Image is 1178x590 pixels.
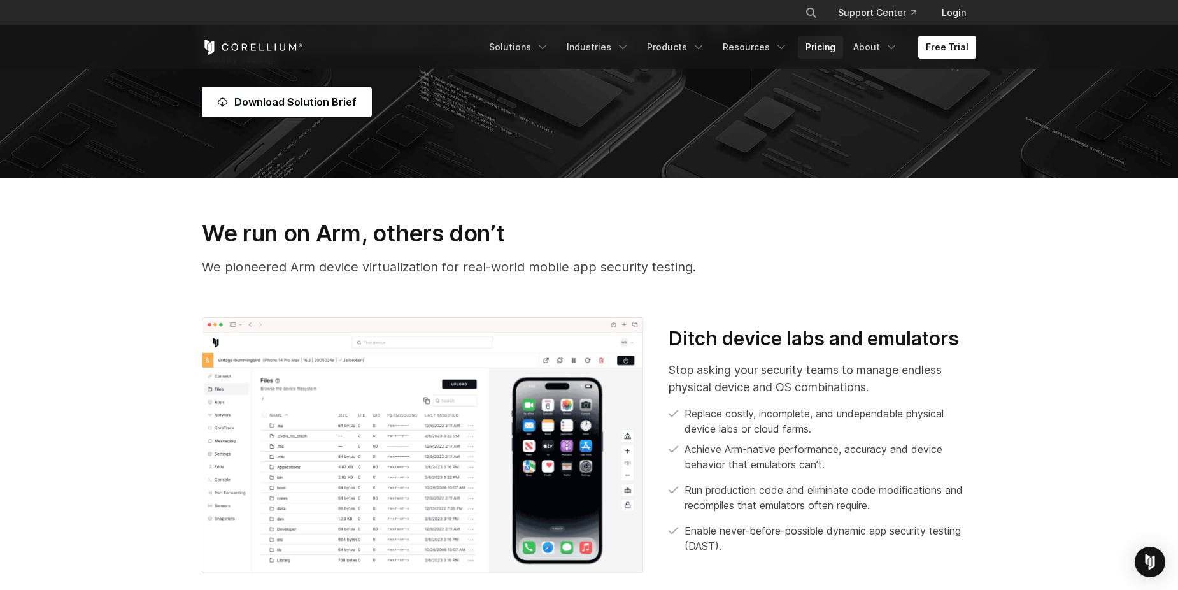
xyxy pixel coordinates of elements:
a: About [846,36,905,59]
h3: We run on Arm, others don’t [202,219,976,247]
a: Corellium Home [202,40,303,55]
p: Replace costly, incomplete, and undependable physical device labs or cloud farms. [685,406,976,436]
a: Industries [559,36,637,59]
a: Download Solution Brief [202,87,372,117]
a: Free Trial [918,36,976,59]
a: Resources [715,36,795,59]
p: Stop asking your security teams to manage endless physical device and OS combinations. [669,361,976,396]
div: Navigation Menu [481,36,976,59]
a: Products [639,36,713,59]
img: Dynamic app security testing (DSAT); iOS pentest [202,317,643,573]
h3: Ditch device labs and emulators [669,327,976,351]
div: Open Intercom Messenger [1135,547,1165,577]
button: Search [800,1,823,24]
a: Support Center [828,1,926,24]
a: Solutions [481,36,557,59]
div: Navigation Menu [790,1,976,24]
p: Achieve Arm-native performance, accuracy and device behavior that emulators can’t. [685,442,976,472]
span: Download Solution Brief [234,94,357,110]
p: Enable never-before-possible dynamic app security testing (DAST). [685,523,976,554]
p: We pioneered Arm device virtualization for real-world mobile app security testing. [202,257,976,277]
a: Pricing [798,36,843,59]
p: Run production code and eliminate code modifications and recompiles that emulators often require. [685,482,976,513]
a: Login [932,1,976,24]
